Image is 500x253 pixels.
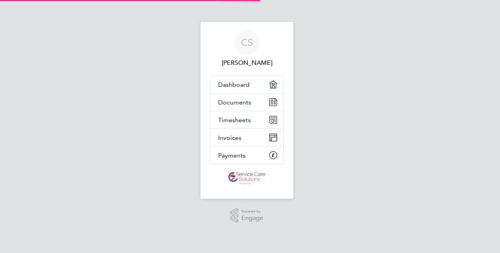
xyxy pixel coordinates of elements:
a: Timesheets [210,111,283,128]
a: Payments [210,147,283,164]
a: Dashboard [210,76,283,93]
span: Timesheets [218,116,251,124]
span: Documents [218,99,251,106]
a: Go to home page [210,172,284,185]
span: Powered by [241,208,263,215]
nav: Main navigation [200,22,293,199]
a: Invoices [210,129,283,146]
span: Catherine Shearman [210,58,284,68]
a: Powered byEngage [230,208,264,223]
span: Payments [218,152,246,159]
a: Documents [210,93,283,111]
span: Dashboard [218,81,250,88]
span: CS [241,37,253,48]
span: Invoices [218,134,241,141]
img: servicecare-logo-retina.png [228,172,265,185]
span: Engage [241,215,263,222]
a: CS[PERSON_NAME] [210,30,284,68]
